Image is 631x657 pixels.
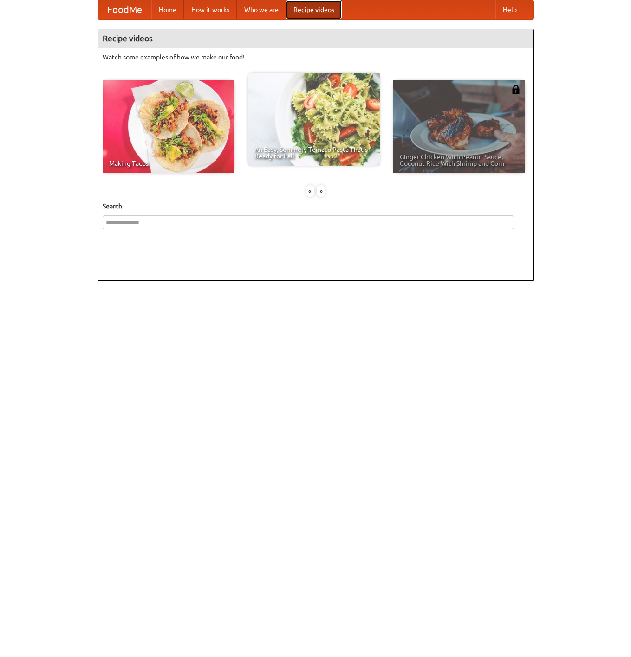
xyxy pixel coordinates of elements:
a: Home [151,0,184,19]
p: Watch some examples of how we make our food! [103,52,529,62]
span: Making Tacos [109,160,228,167]
span: An Easy, Summery Tomato Pasta That's Ready for Fall [254,146,373,159]
a: FoodMe [98,0,151,19]
a: Help [495,0,524,19]
a: How it works [184,0,237,19]
h4: Recipe videos [98,29,533,48]
h5: Search [103,202,529,211]
img: 483408.png [511,85,520,94]
a: Who we are [237,0,286,19]
div: » [317,185,325,197]
div: « [306,185,314,197]
a: Making Tacos [103,80,234,173]
a: An Easy, Summery Tomato Pasta That's Ready for Fall [248,73,380,166]
a: Recipe videos [286,0,342,19]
